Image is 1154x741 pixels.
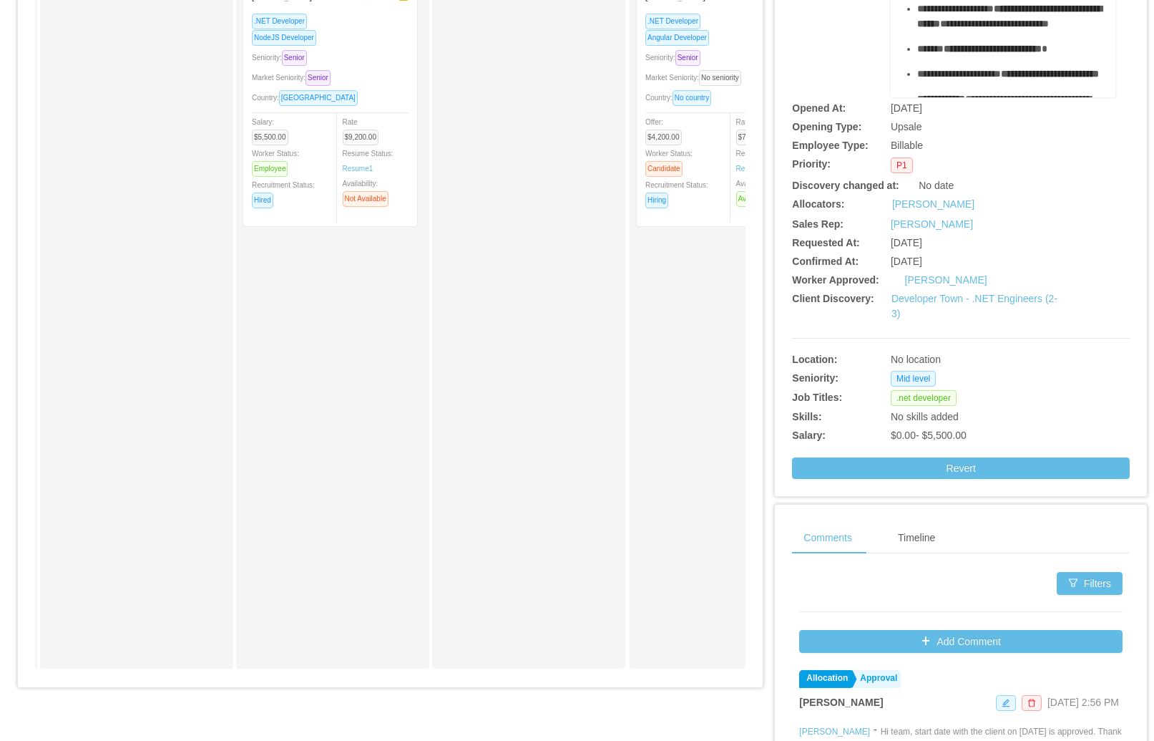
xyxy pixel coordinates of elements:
[645,193,668,208] span: Hiring
[891,352,1060,367] div: No location
[792,430,826,441] b: Salary:
[853,670,901,688] a: Approval
[252,193,273,208] span: Hired
[891,411,959,422] span: No skills added
[891,218,973,230] a: [PERSON_NAME]
[792,411,821,422] b: Skills:
[699,70,741,86] span: No seniority
[792,121,861,132] b: Opening Type:
[645,14,700,29] span: .NET Developer
[645,181,708,204] span: Recruitment Status:
[1047,697,1119,708] span: [DATE] 2:56 PM
[252,74,336,82] span: Market Seniority:
[891,371,936,387] span: Mid level
[645,161,683,177] span: Candidate
[252,118,294,141] span: Salary:
[792,354,837,365] b: Location:
[279,90,358,106] span: [GEOGRAPHIC_DATA]
[792,457,1130,479] button: Revert
[736,163,767,174] a: Resume1
[282,50,307,66] span: Senior
[799,727,870,737] a: [PERSON_NAME]
[891,430,967,441] span: $0.00 - $5,500.00
[1002,699,1010,707] i: icon: edit
[792,102,846,114] b: Opened At:
[736,150,787,173] span: Resume Status:
[343,163,373,174] a: Resume1
[645,94,717,102] span: Country:
[1057,572,1123,595] button: icon: filterFilters
[799,670,851,688] a: Allocation
[305,70,331,86] span: Senior
[891,121,922,132] span: Upsale
[891,390,957,406] span: .net developer
[343,191,388,207] span: Not Available
[736,130,773,145] span: $7,300.00
[252,150,299,173] span: Worker Status:
[645,118,688,141] span: Offer:
[736,191,769,207] span: Available
[736,118,778,141] span: Rate
[792,218,844,230] b: Sales Rep:
[799,630,1123,653] button: icon: plusAdd Comment
[645,150,693,173] span: Worker Status:
[252,14,307,29] span: .NET Developer
[792,237,859,248] b: Requested At:
[645,30,709,46] span: Angular Developer
[645,74,747,82] span: Market Seniority:
[343,130,379,145] span: $9,200.00
[919,180,954,191] span: No date
[792,198,844,210] b: Allocators:
[252,94,363,102] span: Country:
[1027,699,1036,707] i: icon: delete
[792,256,859,267] b: Confirmed At:
[891,140,923,151] span: Billable
[673,90,711,106] span: No country
[905,274,987,286] a: [PERSON_NAME]
[645,130,682,145] span: $4,200.00
[792,522,864,554] div: Comments
[343,118,385,141] span: Rate
[252,181,315,204] span: Recruitment Status:
[343,180,394,203] span: Availability:
[343,150,393,173] span: Resume Status:
[792,140,868,151] b: Employee Type:
[792,372,838,384] b: Seniority:
[645,54,706,62] span: Seniority:
[891,256,922,267] span: [DATE]
[675,50,700,66] span: Senior
[252,130,288,145] span: $5,500.00
[792,293,874,304] b: Client Discovery:
[252,30,316,46] span: NodeJS Developer
[886,522,947,554] div: Timeline
[891,158,913,173] span: P1
[891,237,922,248] span: [DATE]
[799,697,883,708] strong: [PERSON_NAME]
[252,161,288,177] span: Employee
[792,180,899,191] b: Discovery changed at:
[252,54,313,62] span: Seniority:
[736,180,775,203] span: Availability:
[792,392,842,403] b: Job Titles:
[792,158,831,170] b: Priority:
[892,197,974,212] a: [PERSON_NAME]
[891,293,1057,319] a: Developer Town - .NET Engineers (2-3)
[792,274,879,286] b: Worker Approved:
[891,102,922,114] span: [DATE]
